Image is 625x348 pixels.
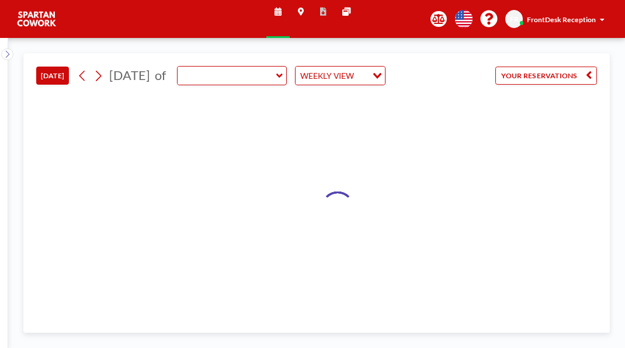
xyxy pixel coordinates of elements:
[296,67,385,85] div: Search for option
[357,69,366,82] input: Search for option
[298,69,356,82] span: WEEKLY VIEW
[16,9,57,29] img: organization-logo
[36,67,69,85] button: [DATE]
[510,15,519,23] span: FR
[155,68,166,83] span: of
[527,15,596,24] span: FrontDesk Reception
[495,67,597,85] button: YOUR RESERVATIONS
[109,68,150,83] span: [DATE]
